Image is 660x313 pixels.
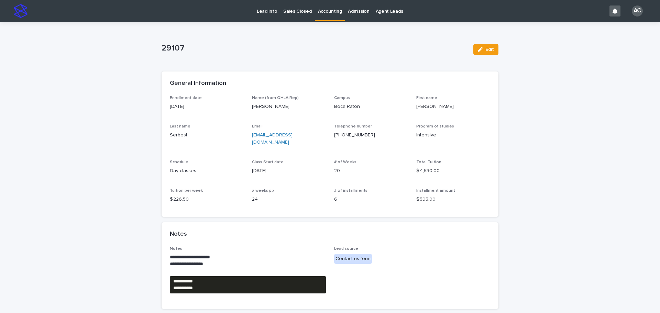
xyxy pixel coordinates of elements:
[334,96,350,100] span: Campus
[334,133,375,137] a: [PHONE_NUMBER]
[252,167,326,175] p: [DATE]
[416,103,490,110] p: [PERSON_NAME]
[416,189,455,193] span: Installment amount
[416,132,490,139] p: Intensive
[416,124,454,128] span: Program of studies
[170,103,244,110] p: [DATE]
[252,133,293,145] a: [EMAIL_ADDRESS][DOMAIN_NAME]
[170,96,202,100] span: Enrollment date
[252,160,284,164] span: Class Start date
[170,132,244,139] p: Serbest
[252,103,326,110] p: [PERSON_NAME]
[170,189,203,193] span: Tuition per week
[170,196,244,203] p: $ 226.50
[162,43,468,53] p: 29107
[252,96,299,100] span: Name (from OHLA Rep)
[170,231,187,238] h2: Notes
[632,5,643,16] div: AC
[252,196,326,203] p: 24
[416,167,490,175] p: $ 4,530.00
[485,47,494,52] span: Edit
[170,160,188,164] span: Schedule
[473,44,498,55] button: Edit
[252,124,263,128] span: Email
[334,254,372,264] div: Contact us form
[334,189,367,193] span: # of installments
[170,247,182,251] span: Notes
[334,160,356,164] span: # of Weeks
[334,103,408,110] p: Boca Raton
[334,124,372,128] span: Telephone number
[416,96,437,100] span: First name
[14,4,27,18] img: stacker-logo-s-only.png
[170,124,190,128] span: Last name
[252,189,274,193] span: # weeks pp
[170,167,244,175] p: Day classes
[170,80,226,87] h2: General Information
[334,167,408,175] p: 20
[416,160,441,164] span: Total Tuition
[334,196,408,203] p: 6
[334,247,358,251] span: Lead source
[416,196,490,203] p: $ 595.00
